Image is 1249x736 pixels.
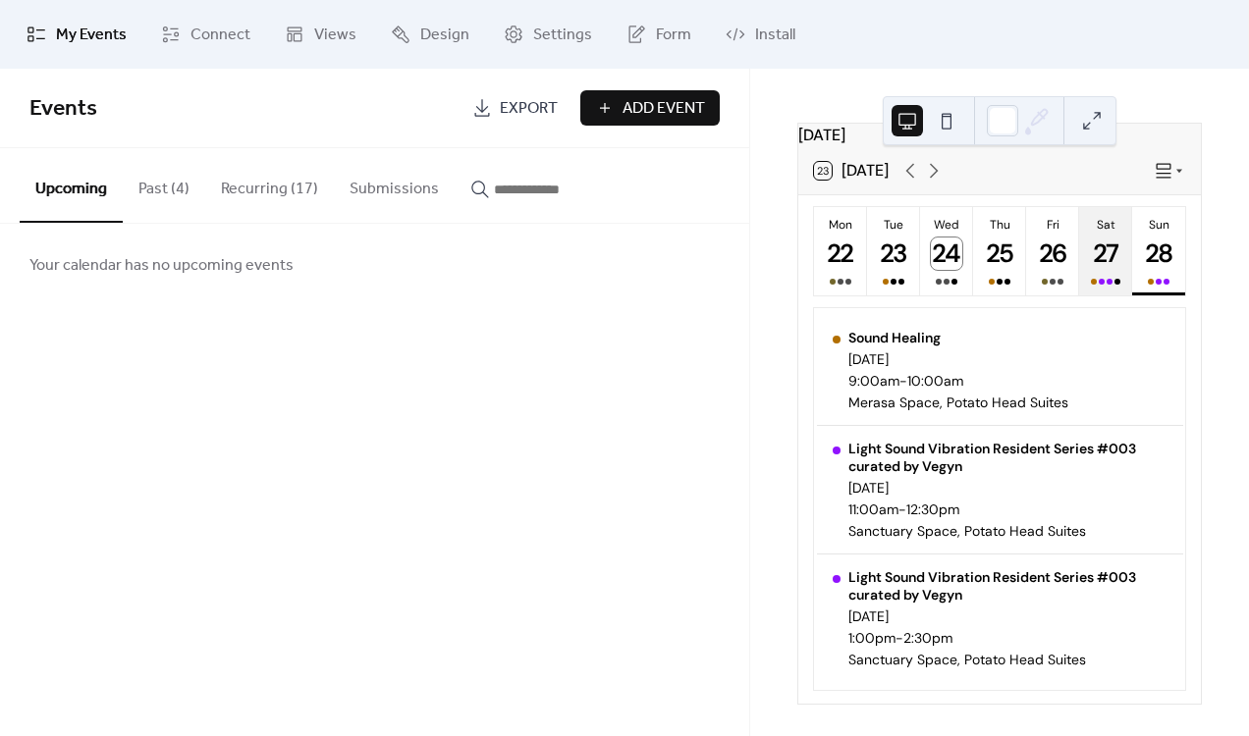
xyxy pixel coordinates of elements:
[20,148,123,223] button: Upcoming
[314,24,356,47] span: Views
[1026,207,1079,295] button: Fri26
[29,87,97,131] span: Events
[848,394,1068,411] div: Merasa Space, Potato Head Suites
[270,8,371,61] a: Views
[146,8,265,61] a: Connect
[807,157,896,184] button: 23[DATE]
[123,148,205,221] button: Past (4)
[489,8,607,61] a: Settings
[906,500,959,518] span: 12:30pm
[848,651,1168,668] div: Sanctuary Space, Potato Head Suites
[979,217,1020,233] div: Thu
[755,24,795,47] span: Install
[926,217,967,233] div: Wed
[1032,217,1073,233] div: Fri
[848,568,1168,604] div: Light Sound Vibration Resident Series #003 curated by Vegyn
[984,237,1016,270] div: 25
[1138,217,1179,233] div: Sun
[533,24,592,47] span: Settings
[334,148,455,221] button: Submissions
[205,148,334,221] button: Recurring (17)
[376,8,484,61] a: Design
[825,237,857,270] div: 22
[1132,207,1185,295] button: Sun28
[420,24,469,47] span: Design
[848,607,1168,625] div: [DATE]
[711,8,810,61] a: Install
[1090,237,1122,270] div: 27
[798,124,1201,147] div: [DATE]
[612,8,706,61] a: Form
[873,217,914,233] div: Tue
[848,372,899,390] span: 9:00am
[848,440,1168,475] div: Light Sound Vibration Resident Series #003 curated by Vegyn
[848,500,898,518] span: 11:00am
[848,479,1168,497] div: [DATE]
[12,8,141,61] a: My Events
[1079,207,1132,295] button: Sat27
[500,97,558,121] span: Export
[814,207,867,295] button: Mon22
[973,207,1026,295] button: Thu25
[898,500,906,518] span: -
[1037,237,1069,270] div: 26
[907,372,963,390] span: 10:00am
[820,217,861,233] div: Mon
[920,207,973,295] button: Wed24
[29,254,294,278] span: Your calendar has no upcoming events
[848,329,1068,346] div: Sound Healing
[623,97,705,121] span: Add Event
[878,237,910,270] div: 23
[867,207,920,295] button: Tue23
[931,237,963,270] div: 24
[1143,237,1175,270] div: 28
[896,629,903,647] span: -
[848,629,896,647] span: 1:00pm
[848,350,1068,368] div: [DATE]
[899,372,907,390] span: -
[903,629,952,647] span: 2:30pm
[656,24,691,47] span: Form
[580,90,720,126] button: Add Event
[1085,217,1126,233] div: Sat
[190,24,250,47] span: Connect
[56,24,127,47] span: My Events
[458,90,572,126] a: Export
[848,522,1168,540] div: Sanctuary Space, Potato Head Suites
